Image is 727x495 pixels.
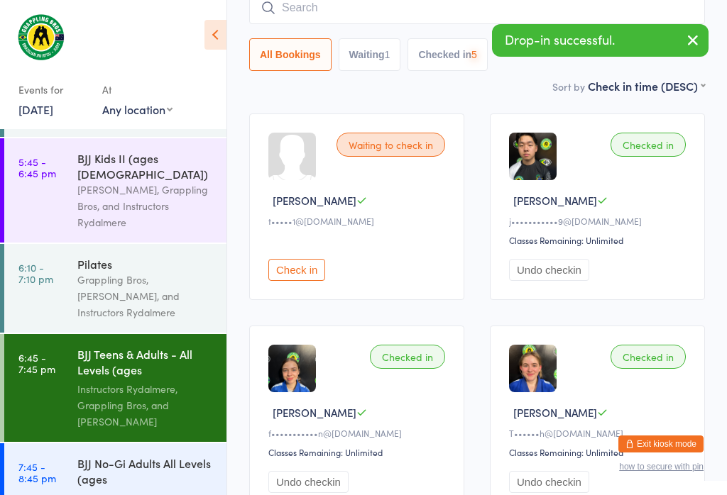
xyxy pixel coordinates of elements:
span: [PERSON_NAME] [273,193,356,208]
div: Check in time (DESC) [588,78,705,94]
a: [DATE] [18,101,53,117]
div: f•••••••••••n@[DOMAIN_NAME] [268,427,449,439]
div: j•••••••••••9@[DOMAIN_NAME] [509,215,690,227]
time: 7:45 - 8:45 pm [18,461,56,484]
time: 6:45 - 7:45 pm [18,352,55,374]
button: Waiting1 [339,38,401,71]
button: Undo checkin [509,259,589,281]
div: Any location [102,101,173,117]
label: Sort by [552,79,585,94]
div: 5 [471,49,477,60]
button: All Bookings [249,38,332,71]
div: Checked in [611,133,686,157]
button: Undo checkin [509,471,589,493]
div: BJJ Kids II (ages [DEMOGRAPHIC_DATA]) [77,150,214,182]
div: Checked in [370,345,445,369]
div: BJJ No-Gi Adults All Levels (ages [DEMOGRAPHIC_DATA]+) [77,455,214,490]
img: image1702364178.png [509,345,557,392]
button: how to secure with pin [619,462,704,472]
a: 6:45 -7:45 pmBJJ Teens & Adults - All Levels (ages [DEMOGRAPHIC_DATA]+)Instructors Rydalmere, Gra... [4,334,226,442]
div: BJJ Teens & Adults - All Levels (ages [DEMOGRAPHIC_DATA]+) [77,346,214,381]
img: image1702277660.png [268,345,316,392]
div: At [102,78,173,101]
div: T••••••h@[DOMAIN_NAME] [509,427,690,439]
div: [PERSON_NAME], Grappling Bros, and Instructors Rydalmere [77,182,214,230]
div: Classes Remaining: Unlimited [268,446,449,458]
div: Classes Remaining: Unlimited [509,446,690,458]
div: Waiting to check in [337,133,445,157]
a: 5:45 -6:45 pmBJJ Kids II (ages [DEMOGRAPHIC_DATA])[PERSON_NAME], Grappling Bros, and Instructors ... [4,138,226,243]
time: 6:10 - 7:10 pm [18,262,53,284]
img: Grappling Bros Rydalmere [14,11,67,64]
button: Exit kiosk mode [618,435,704,452]
button: Checked in5 [408,38,488,71]
div: Grappling Bros, [PERSON_NAME], and Instructors Rydalmere [77,272,214,321]
button: Undo checkin [268,471,349,493]
div: t•••••1@[DOMAIN_NAME] [268,215,449,227]
div: Drop-in successful. [492,24,709,57]
div: Events for [18,78,88,101]
a: 6:10 -7:10 pmPilatesGrappling Bros, [PERSON_NAME], and Instructors Rydalmere [4,244,226,333]
div: Classes Remaining: Unlimited [509,234,690,246]
div: 1 [385,49,390,60]
button: Check in [268,259,325,281]
div: Instructors Rydalmere, Grappling Bros, and [PERSON_NAME] [77,381,214,430]
span: [PERSON_NAME] [273,405,356,420]
div: Checked in [611,345,686,369]
span: [PERSON_NAME] [513,405,597,420]
time: 5:45 - 6:45 pm [18,156,56,179]
div: Pilates [77,256,214,272]
span: [PERSON_NAME] [513,193,597,208]
img: image1707124650.png [509,133,557,180]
